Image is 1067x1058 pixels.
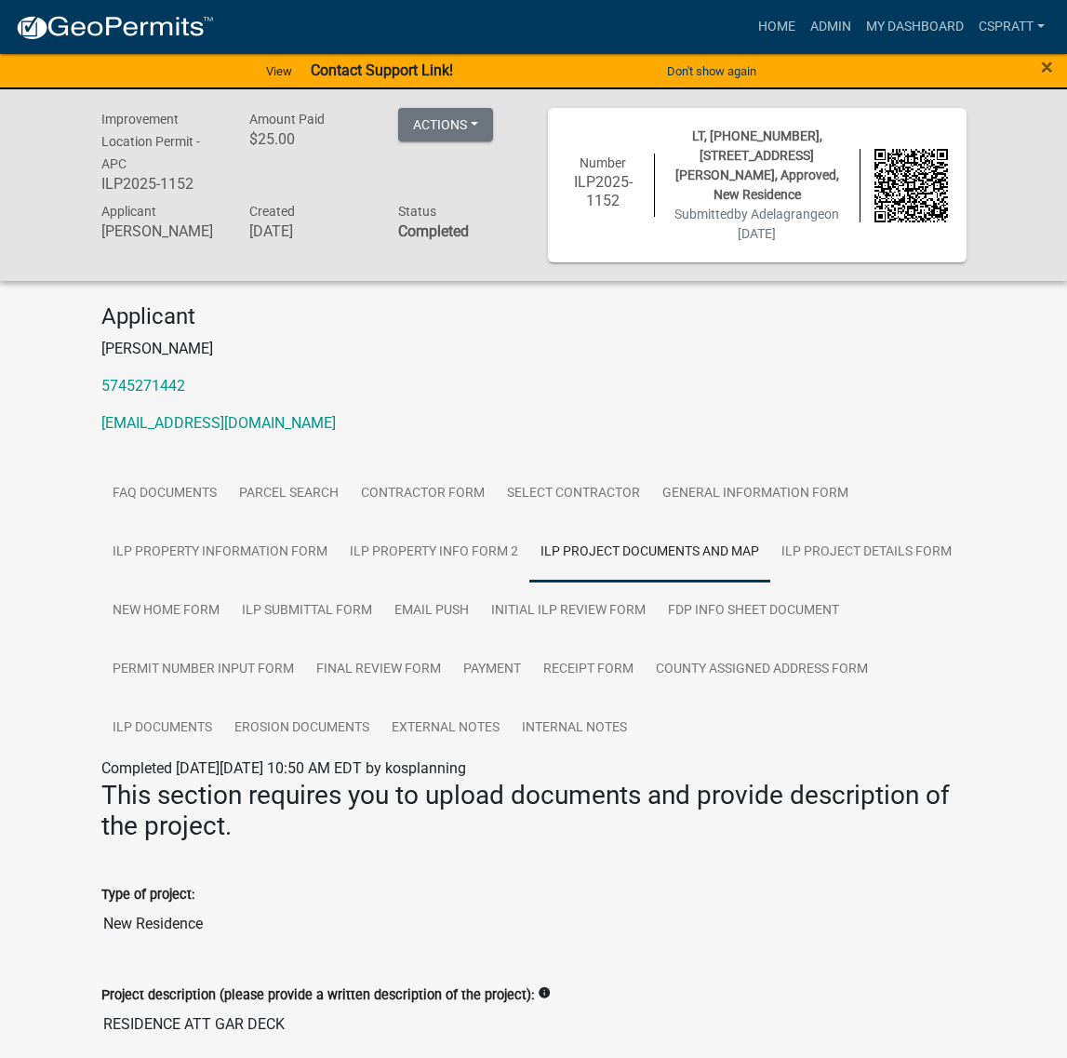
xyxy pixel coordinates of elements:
a: Initial ILP Review Form [480,582,657,641]
a: Payment [452,640,532,700]
a: 5745271442 [101,377,185,395]
a: Home [751,9,803,45]
a: Internal Notes [511,699,638,758]
span: Improvement Location Permit - APC [101,112,200,171]
span: Status [398,204,436,219]
a: FDP INFO Sheet Document [657,582,850,641]
a: Admin [803,9,859,45]
a: [EMAIL_ADDRESS][DOMAIN_NAME] [101,414,336,432]
a: Receipt Form [532,640,645,700]
a: Final Review Form [305,640,452,700]
h6: [DATE] [249,222,370,240]
label: Project description (please provide a written description of the project): [101,989,534,1002]
a: ILP Property Information Form [101,523,339,583]
span: Completed [DATE][DATE] 10:50 AM EDT by kosplanning [101,759,466,777]
a: ILP Property Info Form 2 [339,523,529,583]
h6: ILP2025-1152 [567,173,640,208]
span: Number [580,155,626,170]
span: by Adelagrange [734,207,824,221]
span: Amount Paid [249,112,325,127]
img: QR code [874,149,948,222]
span: × [1041,54,1053,80]
a: ILP Documents [101,699,223,758]
a: Permit Number Input Form [101,640,305,700]
a: External Notes [380,699,511,758]
button: Don't show again [660,56,764,87]
span: Submitted on [DATE] [674,207,839,241]
span: LT, [PHONE_NUMBER], [STREET_ADDRESS][PERSON_NAME], Approved, New Residence [675,128,839,202]
a: cspratt [971,9,1052,45]
a: ILP Submittal Form [231,582,383,641]
h4: Applicant [101,303,967,330]
h6: $25.00 [249,130,370,148]
a: Parcel search [228,464,350,524]
a: FAQ Documents [101,464,228,524]
strong: Contact Support Link! [311,61,453,79]
button: Close [1041,56,1053,78]
strong: Completed [398,222,469,240]
h6: ILP2025-1152 [101,175,222,193]
a: County Assigned Address Form [645,640,879,700]
p: [PERSON_NAME] [101,338,967,360]
i: info [538,986,551,999]
label: Type of project: [101,889,194,902]
a: View [259,56,300,87]
a: Select contractor [496,464,651,524]
button: Actions [398,108,493,141]
a: My Dashboard [859,9,971,45]
h3: This section requires you to upload documents and provide description of the project. [101,780,967,842]
span: Created [249,204,295,219]
a: Contractor Form [350,464,496,524]
span: Applicant [101,204,156,219]
h6: [PERSON_NAME] [101,222,222,240]
a: New Home Form [101,582,231,641]
a: General Information Form [651,464,860,524]
a: ILP Project Documents and Map [529,523,770,583]
a: Erosion Documents [223,699,380,758]
a: Email Push [383,582,480,641]
a: ILP Project Details Form [770,523,963,583]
